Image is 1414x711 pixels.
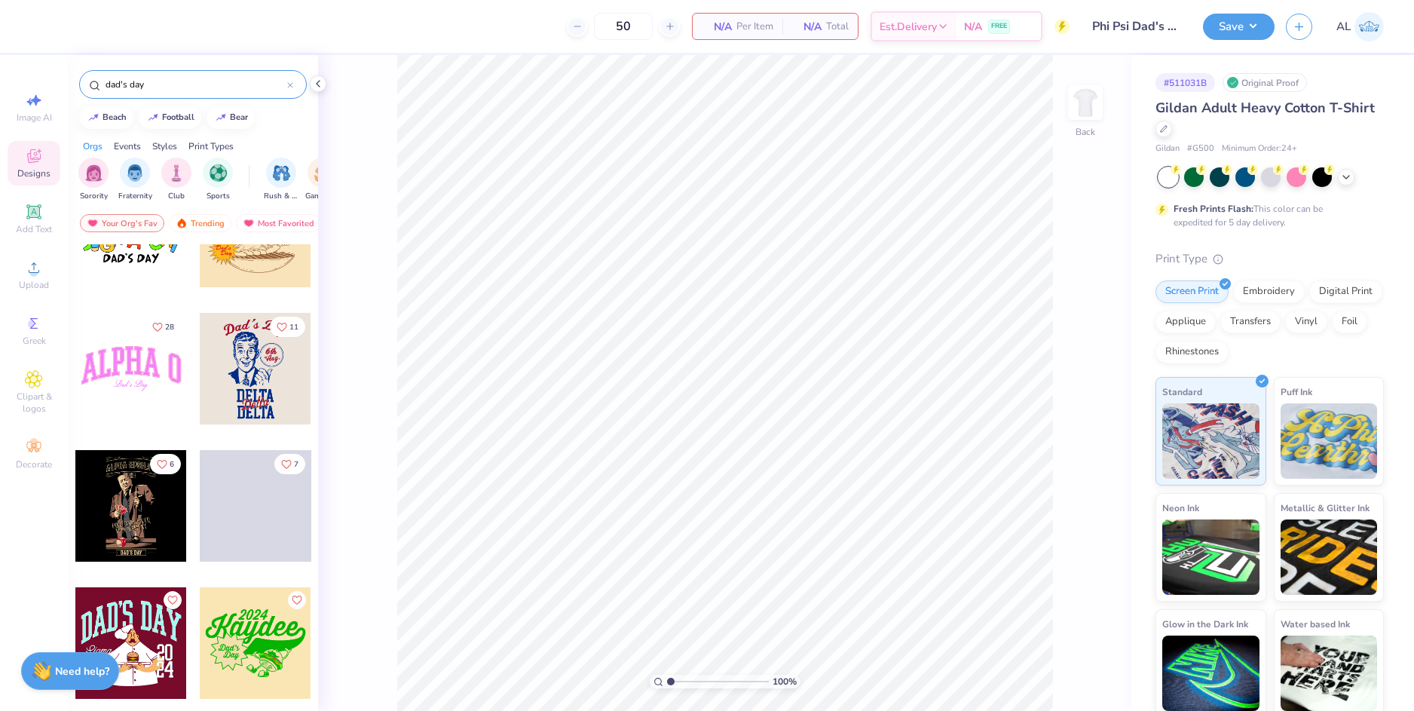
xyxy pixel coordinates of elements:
[274,454,305,474] button: Like
[87,218,99,228] img: most_fav.gif
[1155,341,1229,363] div: Rhinestones
[230,113,248,121] div: bear
[1155,311,1216,333] div: Applique
[270,317,305,337] button: Like
[1203,14,1275,40] button: Save
[1336,18,1351,35] span: AL
[736,19,773,35] span: Per Item
[1070,87,1100,118] img: Back
[1162,616,1248,632] span: Glow in the Dark Ink
[1162,500,1199,516] span: Neon Ink
[215,113,227,122] img: trend_line.gif
[203,158,233,202] div: filter for Sports
[1155,99,1375,117] span: Gildan Adult Heavy Cotton T-Shirt
[1162,384,1202,400] span: Standard
[273,164,290,182] img: Rush & Bid Image
[1281,403,1378,479] img: Puff Ink
[1281,636,1378,711] img: Water based Ink
[118,158,152,202] div: filter for Fraternity
[114,139,141,153] div: Events
[78,158,109,202] button: filter button
[17,167,50,179] span: Designs
[1162,636,1259,711] img: Glow in the Dark Ink
[289,323,298,331] span: 11
[594,13,653,40] input: – –
[1281,519,1378,595] img: Metallic & Glitter Ink
[236,214,321,232] div: Most Favorited
[826,19,849,35] span: Total
[145,317,181,337] button: Like
[150,454,181,474] button: Like
[243,218,255,228] img: most_fav.gif
[1354,12,1384,41] img: Alyzza Lydia Mae Sobrino
[80,191,108,202] span: Sorority
[314,164,332,182] img: Game Day Image
[880,19,937,35] span: Est. Delivery
[1336,12,1384,41] a: AL
[773,675,797,688] span: 100 %
[147,113,159,122] img: trend_line.gif
[1155,280,1229,303] div: Screen Print
[1332,311,1367,333] div: Foil
[1174,203,1253,215] strong: Fresh Prints Flash:
[8,391,60,415] span: Clipart & logos
[702,19,732,35] span: N/A
[104,77,287,92] input: Try "Alpha"
[1155,143,1180,155] span: Gildan
[964,19,982,35] span: N/A
[1162,403,1259,479] img: Standard
[210,164,227,182] img: Sports Image
[305,158,340,202] div: filter for Game Day
[207,191,230,202] span: Sports
[207,106,255,129] button: bear
[305,191,340,202] span: Game Day
[161,158,191,202] div: filter for Club
[1076,125,1095,139] div: Back
[203,158,233,202] button: filter button
[118,158,152,202] button: filter button
[1220,311,1281,333] div: Transfers
[1222,143,1297,155] span: Minimum Order: 24 +
[16,223,52,235] span: Add Text
[1223,73,1307,92] div: Original Proof
[1281,500,1370,516] span: Metallic & Glitter Ink
[139,106,201,129] button: football
[264,158,298,202] button: filter button
[169,214,231,232] div: Trending
[791,19,822,35] span: N/A
[1285,311,1327,333] div: Vinyl
[165,323,174,331] span: 28
[1281,616,1350,632] span: Water based Ink
[103,113,127,121] div: beach
[152,139,177,153] div: Styles
[168,164,185,182] img: Club Image
[162,113,194,121] div: football
[85,164,103,182] img: Sorority Image
[23,335,46,347] span: Greek
[16,458,52,470] span: Decorate
[168,191,185,202] span: Club
[127,164,143,182] img: Fraternity Image
[78,158,109,202] div: filter for Sorority
[170,461,174,468] span: 6
[1081,11,1192,41] input: Untitled Design
[161,158,191,202] button: filter button
[1174,202,1359,229] div: This color can be expedited for 5 day delivery.
[80,214,164,232] div: Your Org's Fav
[87,113,99,122] img: trend_line.gif
[288,591,306,609] button: Like
[1187,143,1214,155] span: # G500
[176,218,188,228] img: trending.gif
[294,461,298,468] span: 7
[1155,250,1384,268] div: Print Type
[1155,73,1215,92] div: # 511031B
[991,21,1007,32] span: FREE
[1233,280,1305,303] div: Embroidery
[264,191,298,202] span: Rush & Bid
[19,279,49,291] span: Upload
[118,191,152,202] span: Fraternity
[1281,384,1312,400] span: Puff Ink
[83,139,103,153] div: Orgs
[264,158,298,202] div: filter for Rush & Bid
[188,139,234,153] div: Print Types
